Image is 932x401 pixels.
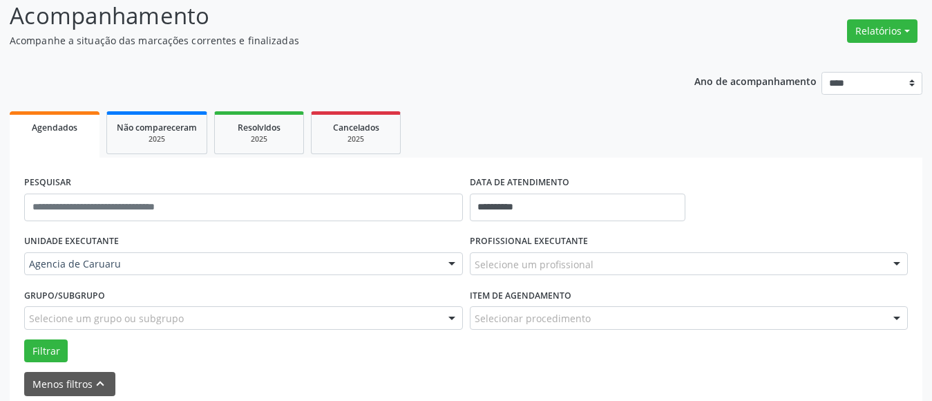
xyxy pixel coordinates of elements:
[470,172,569,194] label: DATA DE ATENDIMENTO
[238,122,280,133] span: Resolvidos
[225,134,294,144] div: 2025
[475,311,591,326] span: Selecionar procedimento
[117,134,197,144] div: 2025
[24,339,68,363] button: Filtrar
[333,122,379,133] span: Cancelados
[32,122,77,133] span: Agendados
[93,376,108,391] i: keyboard_arrow_up
[24,172,71,194] label: PESQUISAR
[475,257,593,272] span: Selecione um profissional
[24,285,105,306] label: Grupo/Subgrupo
[24,231,119,252] label: UNIDADE EXECUTANTE
[117,122,197,133] span: Não compareceram
[10,33,649,48] p: Acompanhe a situação das marcações correntes e finalizadas
[470,231,588,252] label: PROFISSIONAL EXECUTANTE
[470,285,571,306] label: Item de agendamento
[24,372,115,396] button: Menos filtroskeyboard_arrow_up
[694,72,817,89] p: Ano de acompanhamento
[321,134,390,144] div: 2025
[847,19,917,43] button: Relatórios
[29,311,184,326] span: Selecione um grupo ou subgrupo
[29,257,435,271] span: Agencia de Caruaru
